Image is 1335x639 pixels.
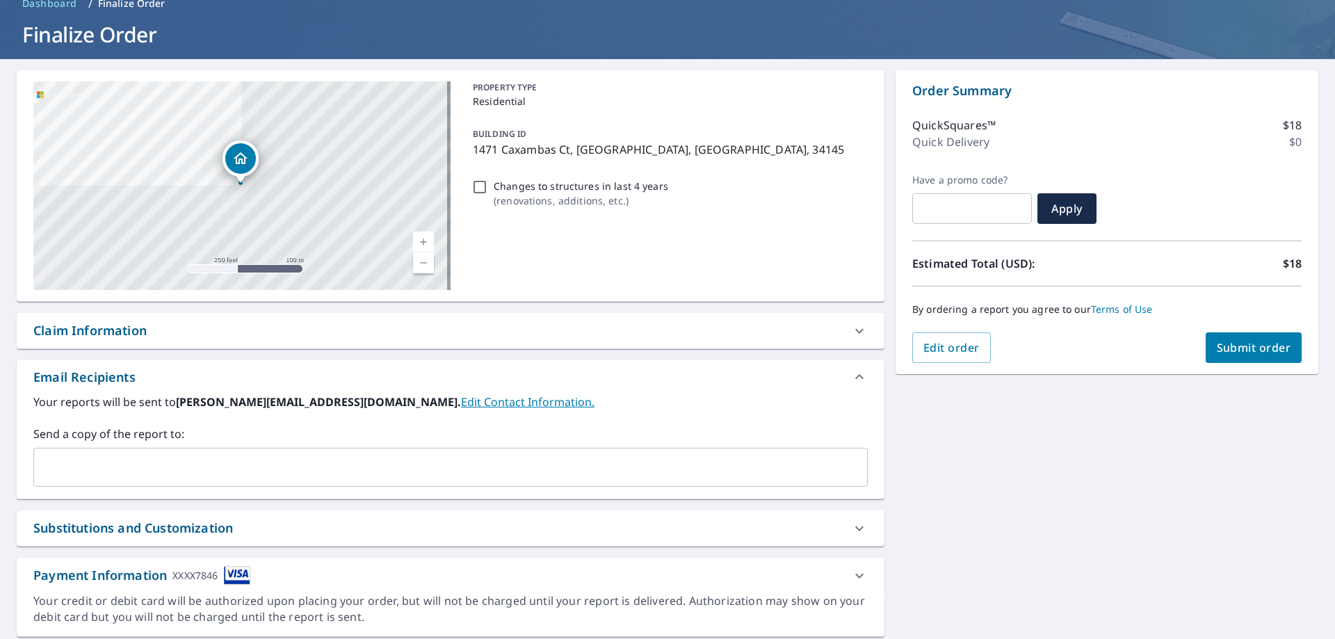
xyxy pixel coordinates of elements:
[912,81,1302,100] p: Order Summary
[912,174,1032,186] label: Have a promo code?
[33,368,136,387] div: Email Recipients
[33,593,868,625] div: Your credit or debit card will be authorized upon placing your order, but will not be charged unt...
[1049,201,1085,216] span: Apply
[17,360,884,394] div: Email Recipients
[33,426,868,442] label: Send a copy of the report to:
[33,321,147,340] div: Claim Information
[912,255,1107,272] p: Estimated Total (USD):
[33,566,250,585] div: Payment Information
[413,232,434,252] a: Current Level 17, Zoom In
[494,193,668,208] p: ( renovations, additions, etc. )
[1091,302,1153,316] a: Terms of Use
[1289,134,1302,150] p: $0
[17,510,884,546] div: Substitutions and Customization
[912,134,989,150] p: Quick Delivery
[912,117,996,134] p: QuickSquares™
[912,303,1302,316] p: By ordering a report you agree to our
[494,179,668,193] p: Changes to structures in last 4 years
[33,519,233,537] div: Substitutions and Customization
[473,128,526,140] p: BUILDING ID
[17,20,1318,49] h1: Finalize Order
[222,140,259,184] div: Dropped pin, building 1, Residential property, 1471 Caxambas Ct Marco Island, FL 34145
[1037,193,1097,224] button: Apply
[176,394,461,410] b: [PERSON_NAME][EMAIL_ADDRESS][DOMAIN_NAME].
[912,332,991,363] button: Edit order
[1283,117,1302,134] p: $18
[473,94,862,108] p: Residential
[473,141,862,158] p: 1471 Caxambas Ct, [GEOGRAPHIC_DATA], [GEOGRAPHIC_DATA], 34145
[172,566,218,585] div: XXXX7846
[17,558,884,593] div: Payment InformationXXXX7846cardImage
[224,566,250,585] img: cardImage
[1206,332,1302,363] button: Submit order
[1217,340,1291,355] span: Submit order
[413,252,434,273] a: Current Level 17, Zoom Out
[923,340,980,355] span: Edit order
[17,313,884,348] div: Claim Information
[473,81,862,94] p: PROPERTY TYPE
[1283,255,1302,272] p: $18
[461,394,594,410] a: EditContactInfo
[33,394,868,410] label: Your reports will be sent to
